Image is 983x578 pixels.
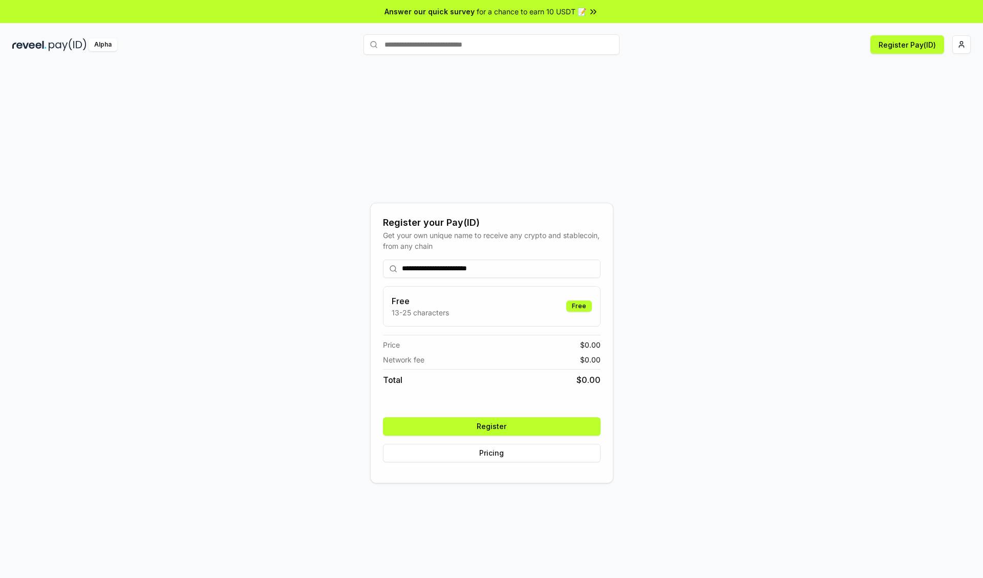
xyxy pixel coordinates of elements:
[580,339,601,350] span: $ 0.00
[383,339,400,350] span: Price
[580,354,601,365] span: $ 0.00
[383,374,402,386] span: Total
[383,230,601,251] div: Get your own unique name to receive any crypto and stablecoin, from any chain
[576,374,601,386] span: $ 0.00
[12,38,47,51] img: reveel_dark
[392,295,449,307] h3: Free
[384,6,475,17] span: Answer our quick survey
[566,301,592,312] div: Free
[477,6,586,17] span: for a chance to earn 10 USDT 📝
[383,216,601,230] div: Register your Pay(ID)
[383,417,601,436] button: Register
[49,38,87,51] img: pay_id
[392,307,449,318] p: 13-25 characters
[870,35,944,54] button: Register Pay(ID)
[89,38,117,51] div: Alpha
[383,444,601,462] button: Pricing
[383,354,424,365] span: Network fee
